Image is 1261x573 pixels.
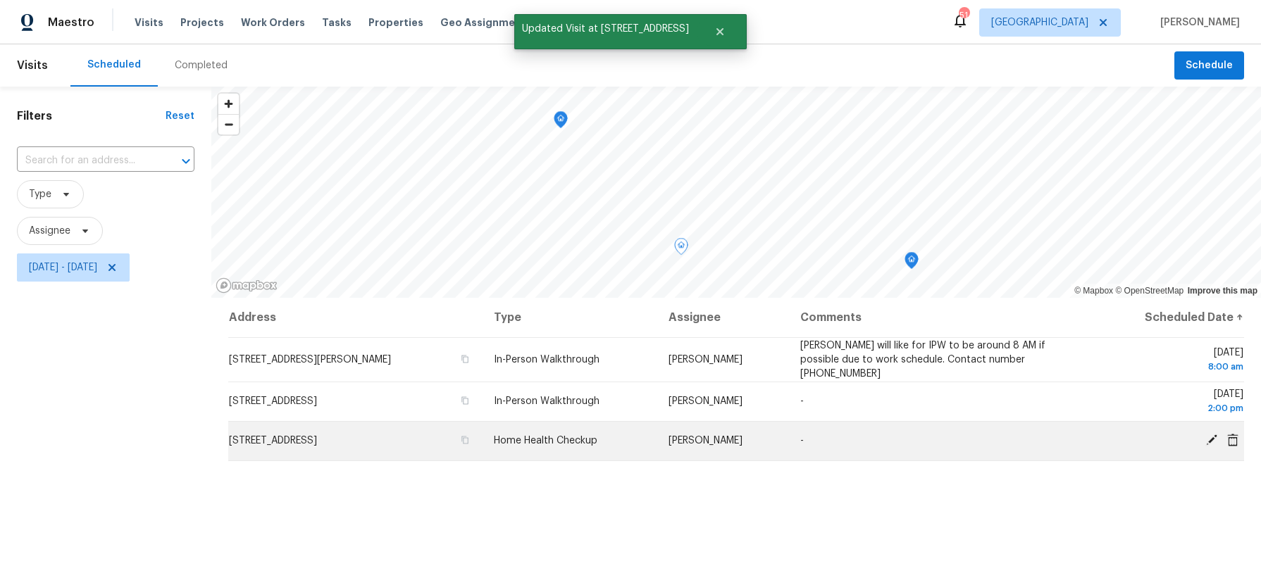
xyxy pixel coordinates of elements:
[1174,51,1244,80] button: Schedule
[1188,286,1257,296] a: Improve this map
[211,87,1261,298] canvas: Map
[17,109,166,123] h1: Filters
[800,396,804,406] span: -
[135,15,163,30] span: Visits
[494,396,600,406] span: In-Person Walkthrough
[176,151,196,171] button: Open
[697,18,743,46] button: Close
[1105,401,1243,415] div: 2:00 pm
[229,396,317,406] span: [STREET_ADDRESS]
[669,396,743,406] span: [PERSON_NAME]
[216,277,278,294] a: Mapbox homepage
[229,436,317,446] span: [STREET_ADDRESS]
[166,109,194,123] div: Reset
[483,298,657,337] th: Type
[322,18,352,27] span: Tasks
[1105,389,1243,415] span: [DATE]
[1074,286,1113,296] a: Mapbox
[241,15,305,30] span: Work Orders
[674,238,688,260] div: Map marker
[440,15,532,30] span: Geo Assignments
[1222,434,1243,446] span: Cancel
[1105,360,1243,374] div: 8:00 am
[1201,434,1222,446] span: Edit
[459,394,471,407] button: Copy Address
[494,436,597,446] span: Home Health Checkup
[48,15,94,30] span: Maestro
[29,260,97,275] span: [DATE] - [DATE]
[29,187,51,201] span: Type
[905,252,919,274] div: Map marker
[180,15,224,30] span: Projects
[657,298,789,337] th: Assignee
[494,355,600,365] span: In-Person Walkthrough
[554,111,568,133] div: Map marker
[368,15,423,30] span: Properties
[800,341,1045,379] span: [PERSON_NAME] will like for IPW to be around 8 AM if possible due to work schedule. Contact numbe...
[789,298,1094,337] th: Comments
[459,353,471,365] button: Copy Address
[669,355,743,365] span: [PERSON_NAME]
[800,436,804,446] span: -
[218,115,239,134] span: Zoom out
[1105,348,1243,374] span: [DATE]
[229,355,391,365] span: [STREET_ADDRESS][PERSON_NAME]
[17,50,48,81] span: Visits
[1115,286,1184,296] a: OpenStreetMap
[991,15,1088,30] span: [GEOGRAPHIC_DATA]
[87,58,141,72] div: Scheduled
[29,224,70,238] span: Assignee
[218,94,239,114] button: Zoom in
[459,434,471,446] button: Copy Address
[17,150,155,172] input: Search for an address...
[669,436,743,446] span: [PERSON_NAME]
[1093,298,1244,337] th: Scheduled Date ↑
[218,114,239,134] button: Zoom out
[228,298,483,337] th: Address
[1186,57,1233,75] span: Schedule
[1155,15,1240,30] span: [PERSON_NAME]
[175,58,228,73] div: Completed
[959,8,969,23] div: 51
[514,14,697,44] span: Updated Visit at [STREET_ADDRESS]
